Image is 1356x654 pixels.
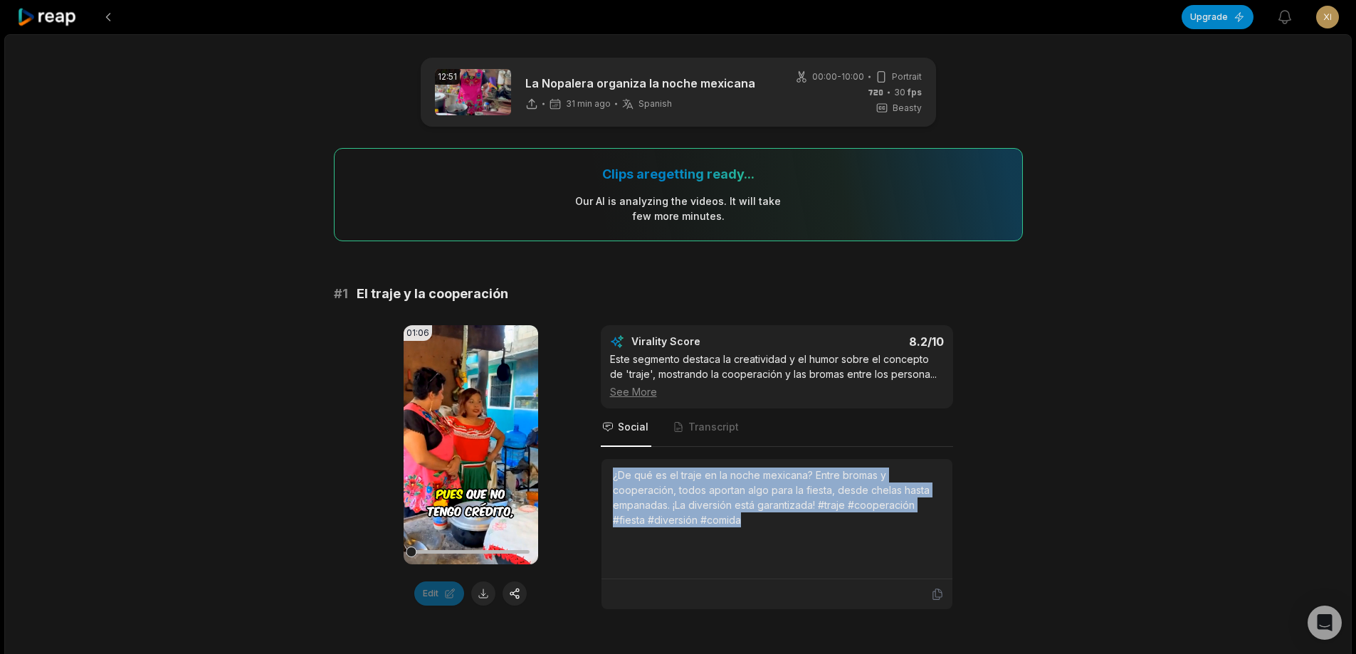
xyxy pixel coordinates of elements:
span: 31 min ago [566,98,611,110]
span: Portrait [892,70,922,83]
div: Open Intercom Messenger [1308,606,1342,640]
div: 8.2 /10 [791,334,944,349]
button: Edit [414,581,464,606]
div: Este segmento destaca la creatividad y el humor sobre el concepto de 'traje', mostrando la cooper... [610,352,944,399]
nav: Tabs [601,408,953,447]
div: 12:51 [435,69,460,85]
span: Spanish [638,98,672,110]
div: See More [610,384,944,399]
p: La Nopalera organiza la noche mexicana [525,75,755,92]
span: Social [618,420,648,434]
span: 30 [894,86,922,99]
span: 00:00 - 10:00 [812,70,864,83]
span: El traje y la cooperación [357,284,508,304]
div: Virality Score [631,334,784,349]
span: Transcript [688,420,739,434]
span: fps [908,87,922,97]
span: Beasty [893,102,922,115]
span: # 1 [334,284,348,304]
div: ¿De qué es el traje en la noche mexicana? Entre bromas y cooperación, todos aportan algo para la ... [613,468,941,527]
button: Upgrade [1182,5,1253,29]
video: Your browser does not support mp4 format. [404,325,538,564]
div: Our AI is analyzing the video s . It will take few more minutes. [574,194,782,223]
div: Clips are getting ready... [602,166,755,182]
